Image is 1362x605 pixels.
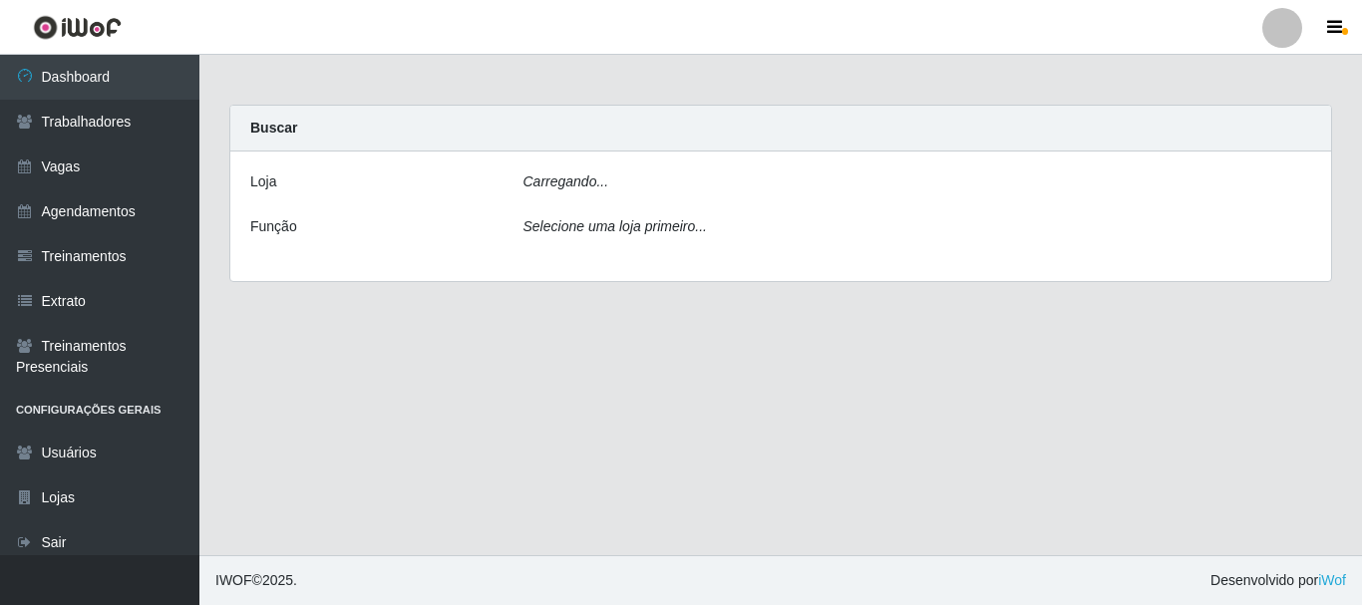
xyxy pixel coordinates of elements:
label: Loja [250,171,276,192]
span: © 2025 . [215,570,297,591]
label: Função [250,216,297,237]
i: Carregando... [523,173,609,189]
a: iWof [1318,572,1346,588]
img: CoreUI Logo [33,15,122,40]
span: Desenvolvido por [1210,570,1346,591]
strong: Buscar [250,120,297,136]
span: IWOF [215,572,252,588]
i: Selecione uma loja primeiro... [523,218,707,234]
